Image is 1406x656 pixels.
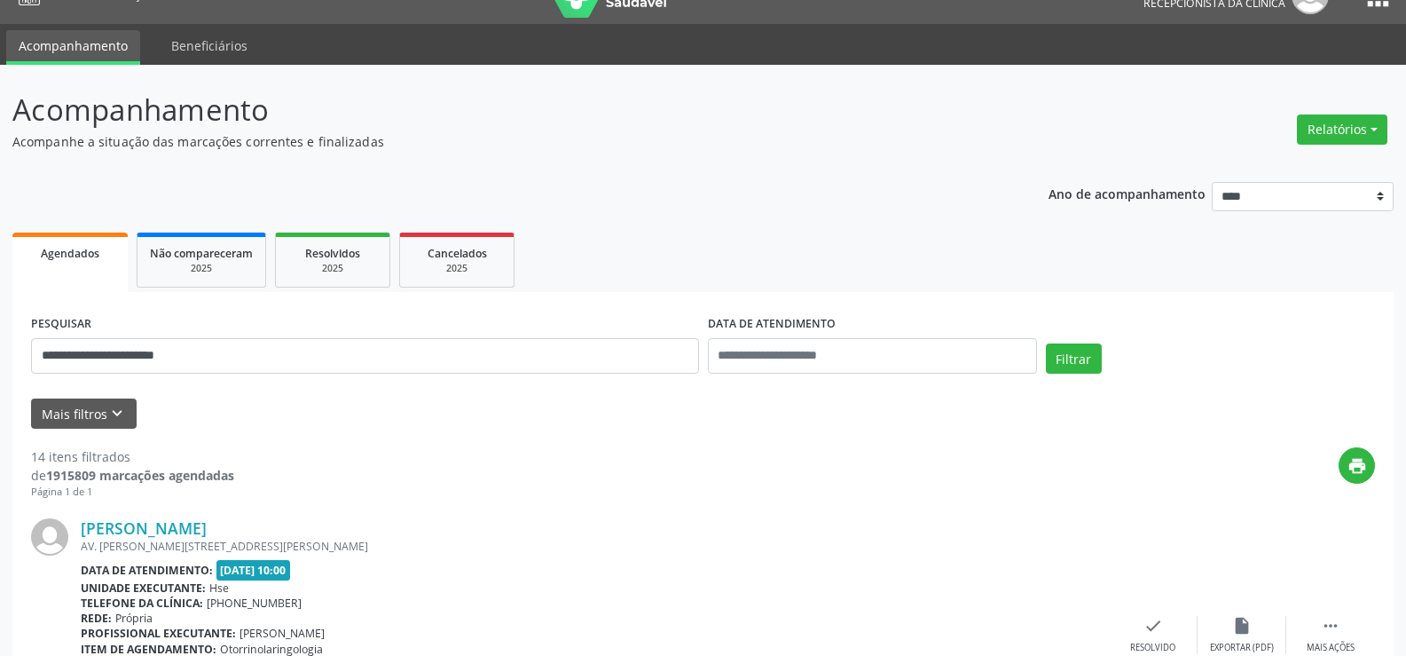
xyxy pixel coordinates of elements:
[150,262,253,275] div: 2025
[240,626,325,641] span: [PERSON_NAME]
[1347,456,1367,476] i: print
[31,311,91,338] label: PESQUISAR
[81,626,236,641] b: Profissional executante:
[81,518,207,538] a: [PERSON_NAME]
[46,467,234,484] strong: 1915809 marcações agendadas
[31,466,234,485] div: de
[31,518,68,556] img: img
[412,262,501,275] div: 2025
[428,246,487,261] span: Cancelados
[1339,447,1375,484] button: print
[207,596,302,611] span: [PHONE_NUMBER]
[12,88,979,132] p: Acompanhamento
[6,30,140,65] a: Acompanhamento
[708,311,836,338] label: DATA DE ATENDIMENTO
[1049,182,1206,204] p: Ano de acompanhamento
[115,611,153,626] span: Própria
[81,611,112,626] b: Rede:
[107,404,127,423] i: keyboard_arrow_down
[12,132,979,151] p: Acompanhe a situação das marcações correntes e finalizadas
[159,30,260,61] a: Beneficiários
[31,485,234,500] div: Página 1 de 1
[81,581,206,596] b: Unidade executante:
[81,596,203,611] b: Telefone da clínica:
[1210,642,1274,654] div: Exportar (PDF)
[1232,616,1252,636] i: insert_drive_file
[305,246,360,261] span: Resolvidos
[1143,616,1163,636] i: check
[150,246,253,261] span: Não compareceram
[81,539,1109,554] div: AV. [PERSON_NAME][STREET_ADDRESS][PERSON_NAME]
[31,399,137,430] button: Mais filtroskeyboard_arrow_down
[216,560,291,581] span: [DATE] 10:00
[41,246,99,261] span: Agendados
[1321,616,1340,636] i: 
[1046,344,1102,374] button: Filtrar
[81,563,213,578] b: Data de atendimento:
[1130,642,1175,654] div: Resolvido
[31,447,234,466] div: 14 itens filtrados
[209,581,229,596] span: Hse
[1307,642,1355,654] div: Mais ações
[1297,115,1387,145] button: Relatórios
[288,262,377,275] div: 2025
